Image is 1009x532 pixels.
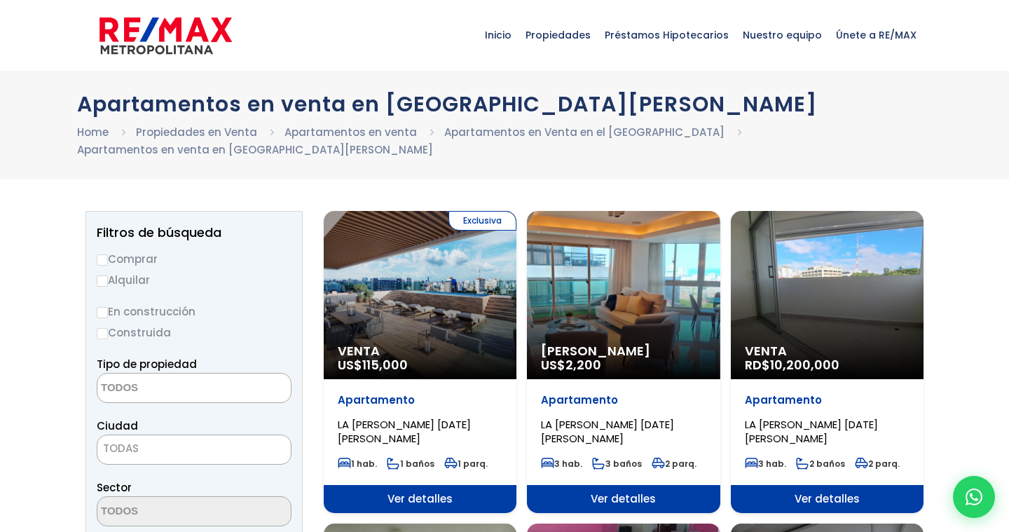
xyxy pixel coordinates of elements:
span: 3 baños [592,458,642,470]
p: Apartamento [338,393,502,407]
h1: Apartamentos en venta en [GEOGRAPHIC_DATA][PERSON_NAME] [77,92,932,116]
span: Ver detalles [527,485,720,513]
textarea: Search [97,497,233,527]
a: Apartamentos en venta [284,125,417,139]
span: RD$ [745,356,839,374]
label: En construcción [97,303,291,320]
label: Alquilar [97,271,291,289]
span: Venta [745,344,910,358]
span: Ver detalles [731,485,924,513]
input: En construcción [97,307,108,318]
span: 115,000 [362,356,408,374]
span: TODAS [97,435,291,465]
span: LA [PERSON_NAME] [DATE][PERSON_NAME] [338,417,471,446]
span: Préstamos Hipotecarios [598,14,736,56]
p: Apartamento [745,393,910,407]
span: Únete a RE/MAX [829,14,924,56]
span: Tipo de propiedad [97,357,197,371]
span: 3 hab. [541,458,582,470]
span: Ciudad [97,418,138,433]
a: Propiedades en Venta [136,125,257,139]
span: 2 parq. [855,458,900,470]
h2: Filtros de búsqueda [97,226,291,240]
span: 10,200,000 [770,356,839,374]
span: US$ [541,356,601,374]
a: Venta RD$10,200,000 Apartamento LA [PERSON_NAME] [DATE][PERSON_NAME] 3 hab. 2 baños 2 parq. Ver d... [731,211,924,513]
span: 1 parq. [444,458,488,470]
span: TODAS [103,441,139,456]
img: remax-metropolitana-logo [99,15,232,57]
input: Construida [97,328,108,339]
span: US$ [338,356,408,374]
span: 1 baños [387,458,434,470]
a: [PERSON_NAME] US$2,200 Apartamento LA [PERSON_NAME] [DATE][PERSON_NAME] 3 hab. 3 baños 2 parq. Ve... [527,211,720,513]
span: 2 baños [796,458,845,470]
span: Propiedades [519,14,598,56]
span: LA [PERSON_NAME] [DATE][PERSON_NAME] [541,417,674,446]
input: Comprar [97,254,108,266]
span: 2 parq. [652,458,696,470]
a: Home [77,125,109,139]
span: LA [PERSON_NAME] [DATE][PERSON_NAME] [745,417,878,446]
a: Apartamentos en Venta en el [GEOGRAPHIC_DATA] [444,125,725,139]
span: Sector [97,480,132,495]
span: Nuestro equipo [736,14,829,56]
span: [PERSON_NAME] [541,344,706,358]
span: 3 hab. [745,458,786,470]
span: Inicio [478,14,519,56]
input: Alquilar [97,275,108,287]
span: 1 hab. [338,458,377,470]
span: Venta [338,344,502,358]
textarea: Search [97,374,233,404]
label: Comprar [97,250,291,268]
a: Exclusiva Venta US$115,000 Apartamento LA [PERSON_NAME] [DATE][PERSON_NAME] 1 hab. 1 baños 1 parq... [324,211,516,513]
label: Construida [97,324,291,341]
span: 2,200 [565,356,601,374]
span: Ver detalles [324,485,516,513]
li: Apartamentos en venta en [GEOGRAPHIC_DATA][PERSON_NAME] [77,141,433,158]
span: TODAS [97,439,291,458]
span: Exclusiva [448,211,516,231]
p: Apartamento [541,393,706,407]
